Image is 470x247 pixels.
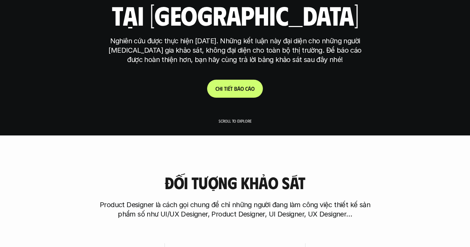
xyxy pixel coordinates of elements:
[219,118,251,123] p: Scroll to explore
[215,85,218,92] span: C
[240,85,244,92] span: o
[230,85,233,92] span: t
[218,85,221,92] span: h
[248,85,251,92] span: á
[207,80,263,98] a: Chitiếtbáocáo
[245,85,248,92] span: c
[234,85,237,92] span: b
[237,85,240,92] span: á
[251,85,255,92] span: o
[228,85,230,92] span: ế
[221,85,223,92] span: i
[227,85,228,92] span: i
[105,36,365,64] p: Nghiên cứu được thực hiện [DATE]. Những kết luận này đại diện cho những người [MEDICAL_DATA] gia ...
[165,174,305,192] h3: Đối tượng khảo sát
[97,200,374,219] p: Product Designer là cách gọi chung để chỉ những người đang làm công việc thiết kế sản phẩm số như...
[224,85,227,92] span: t
[112,0,358,29] h1: tại [GEOGRAPHIC_DATA]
